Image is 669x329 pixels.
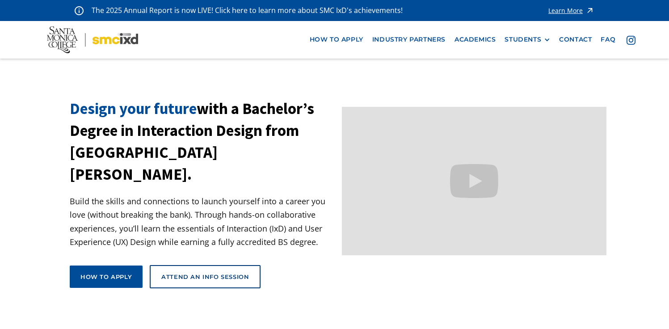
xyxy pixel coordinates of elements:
[92,4,404,17] p: The 2025 Annual Report is now LIVE! Click here to learn more about SMC IxD's achievements!
[548,4,594,17] a: Learn More
[627,36,635,45] img: icon - instagram
[70,266,143,288] a: How to apply
[70,98,335,186] h1: with a Bachelor’s Degree in Interaction Design from [GEOGRAPHIC_DATA][PERSON_NAME].
[450,31,500,48] a: Academics
[80,273,132,281] div: How to apply
[70,99,197,118] span: Design your future
[70,194,335,249] p: Build the skills and connections to launch yourself into a career you love (without breaking the ...
[555,31,596,48] a: contact
[161,273,249,281] div: Attend an Info Session
[305,31,368,48] a: how to apply
[548,8,583,14] div: Learn More
[596,31,620,48] a: faq
[505,36,550,43] div: STUDENTS
[368,31,450,48] a: industry partners
[150,265,261,288] a: Attend an Info Session
[505,36,541,43] div: STUDENTS
[342,107,607,256] iframe: Design your future with a Bachelor's Degree in Interaction Design from Santa Monica College
[585,4,594,17] img: icon - arrow - alert
[75,6,84,15] img: icon - information - alert
[47,26,138,53] img: Santa Monica College - SMC IxD logo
